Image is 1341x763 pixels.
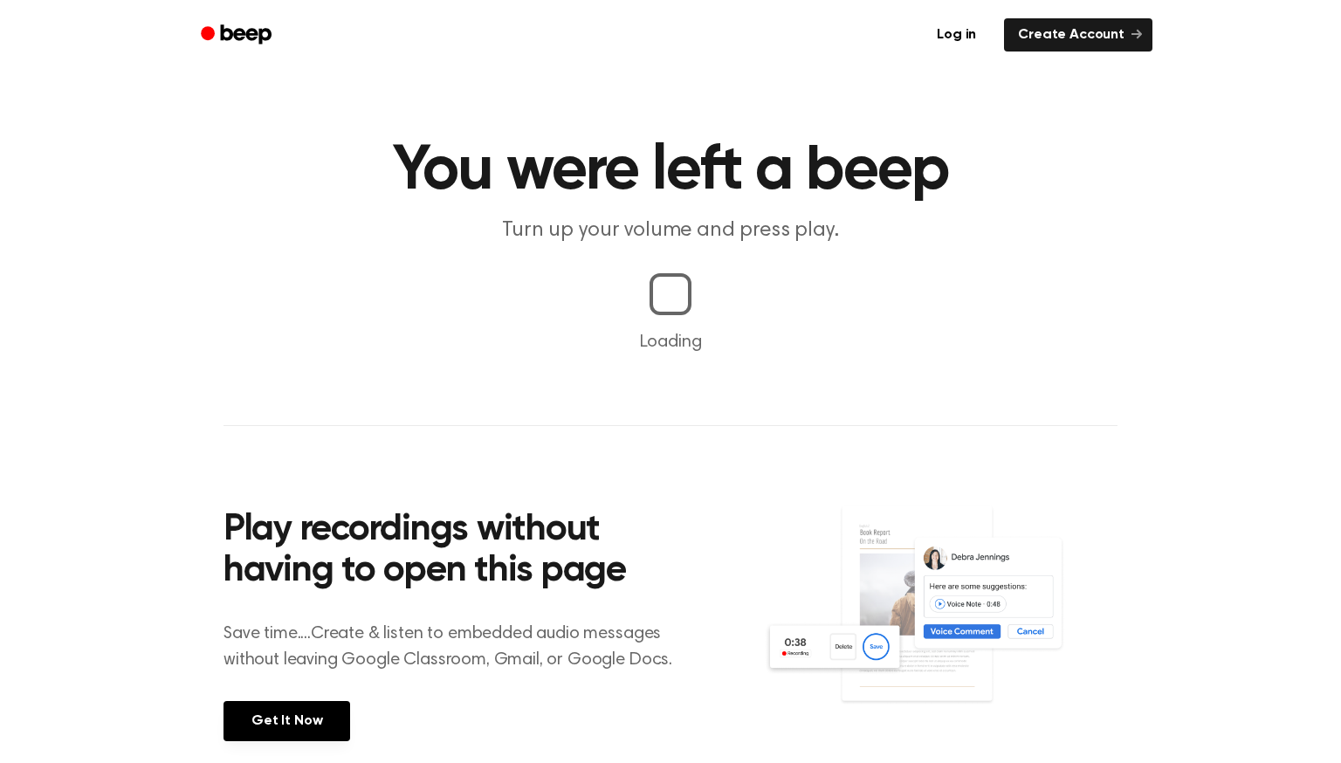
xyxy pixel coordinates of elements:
p: Loading [21,329,1320,355]
h1: You were left a beep [223,140,1117,203]
a: Log in [919,15,994,55]
p: Turn up your volume and press play. [335,217,1006,245]
p: Save time....Create & listen to embedded audio messages without leaving Google Classroom, Gmail, ... [223,621,694,673]
h2: Play recordings without having to open this page [223,510,694,593]
a: Create Account [1004,18,1152,52]
a: Get It Now [223,701,350,741]
a: Beep [189,18,287,52]
img: Voice Comments on Docs and Recording Widget [764,505,1117,739]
